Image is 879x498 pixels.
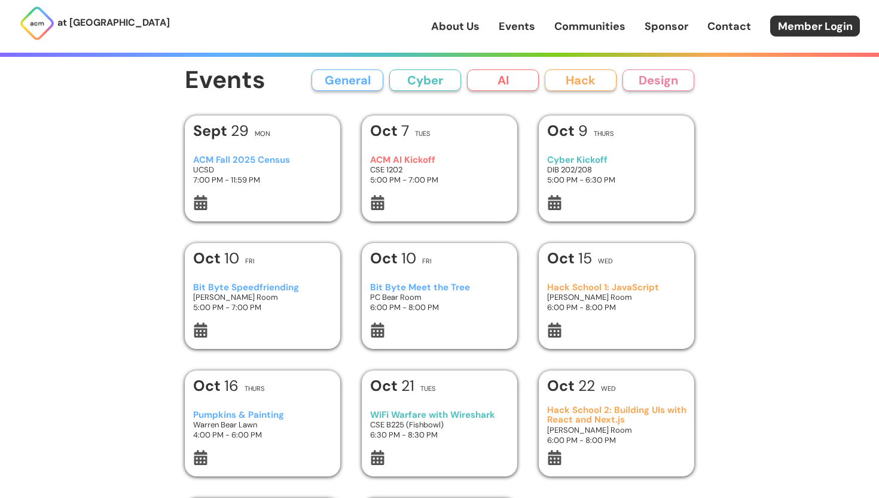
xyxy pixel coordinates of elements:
h3: Bit Byte Speedfriending [193,283,332,293]
h3: Hack School 1: JavaScript [547,283,686,293]
h3: CSE 1202 [370,165,509,175]
b: Oct [193,376,224,396]
h3: [PERSON_NAME] Room [547,425,686,435]
h2: Tues [415,130,430,137]
button: Hack [545,69,616,91]
h3: 5:00 PM - 6:30 PM [547,175,686,185]
h1: 15 [547,251,592,266]
h3: ACM AI Kickoff [370,155,509,165]
h3: 7:00 PM - 11:59 PM [193,175,332,185]
img: ACM Logo [19,5,55,41]
h3: PC Bear Room [370,292,509,302]
h1: 9 [547,123,588,138]
h3: WiFi Warfare with Wireshark [370,410,509,420]
b: Oct [370,376,401,396]
button: Design [622,69,694,91]
h3: [PERSON_NAME] Room [193,292,332,302]
a: Member Login [770,16,860,37]
h3: Warren Bear Lawn [193,420,332,430]
a: About Us [431,19,480,34]
b: Oct [370,248,401,268]
h2: Fri [245,258,255,265]
h2: Fri [422,258,432,265]
a: Contact [707,19,751,34]
h3: 6:00 PM - 8:00 PM [547,302,686,312]
h1: 29 [193,123,249,138]
h1: 16 [193,378,239,393]
b: Oct [547,376,578,396]
h3: Pumpkins & Painting [193,410,332,420]
h3: 6:30 PM - 8:30 PM [370,430,509,440]
button: General [312,69,383,91]
h3: 6:00 PM - 8:00 PM [547,435,686,445]
h3: Hack School 2: Building UIs with React and Next.js [547,405,686,425]
h3: Bit Byte Meet the Tree [370,283,509,293]
h3: 6:00 PM - 8:00 PM [370,302,509,312]
h2: Tues [420,385,435,392]
h2: Wed [598,258,613,265]
h2: Mon [255,130,270,137]
h1: 10 [193,251,239,266]
h3: CSE B225 (Fishbowl) [370,420,509,430]
a: Communities [554,19,625,34]
b: Oct [193,248,224,268]
button: AI [467,69,539,91]
h3: DIB 202/208 [547,165,686,175]
h1: 10 [370,251,416,266]
h3: ACM Fall 2025 Census [193,155,332,165]
button: Cyber [389,69,461,91]
h1: Events [185,67,265,94]
h3: 5:00 PM - 7:00 PM [370,175,509,185]
a: at [GEOGRAPHIC_DATA] [19,5,170,41]
h3: [PERSON_NAME] Room [547,292,686,302]
h1: 22 [547,378,595,393]
h1: 7 [370,123,409,138]
h1: 21 [370,378,414,393]
h3: 4:00 PM - 6:00 PM [193,430,332,440]
h2: Wed [601,385,616,392]
h3: UCSD [193,165,332,175]
h2: Thurs [594,130,614,137]
h3: 5:00 PM - 7:00 PM [193,302,332,312]
h2: Thurs [245,385,264,392]
a: Events [499,19,535,34]
h3: Cyber Kickoff [547,155,686,165]
b: Oct [370,121,401,141]
b: Sept [193,121,231,141]
b: Oct [547,121,578,141]
b: Oct [547,248,578,268]
p: at [GEOGRAPHIC_DATA] [57,15,170,31]
a: Sponsor [645,19,688,34]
